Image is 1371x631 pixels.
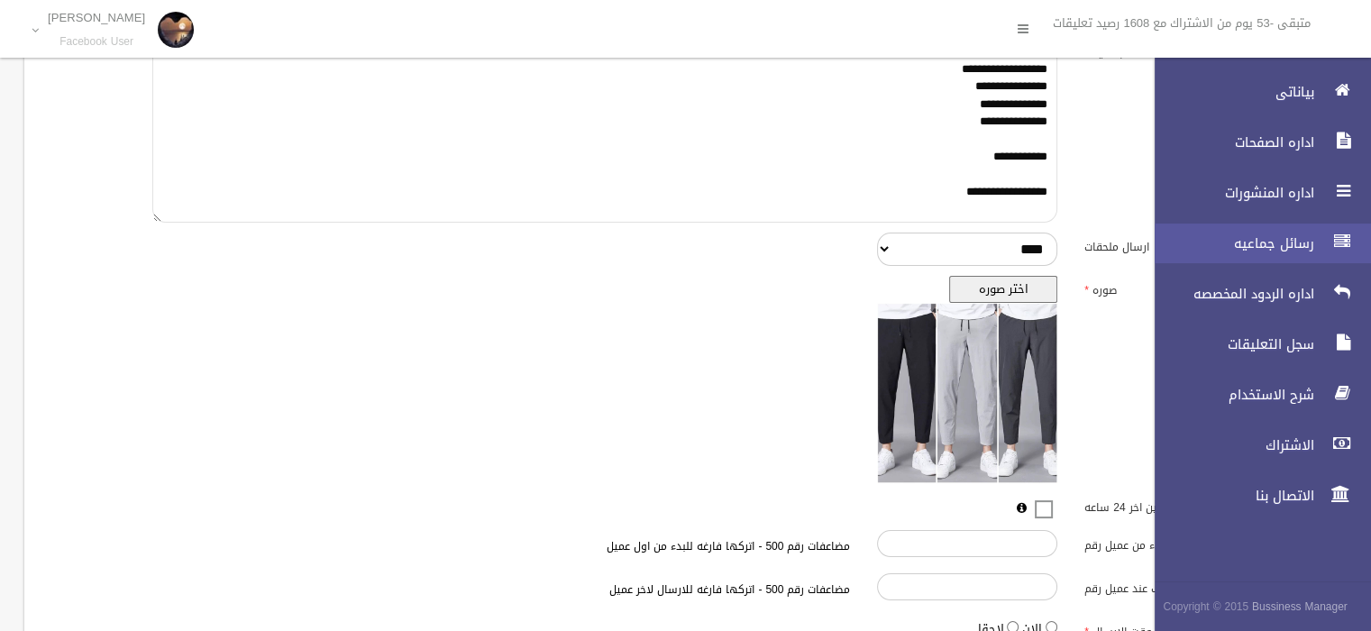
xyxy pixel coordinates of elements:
h6: مضاعفات رقم 500 - اتركها فارغه للارسال لاخر عميل [360,584,851,596]
span: الاتصال بنا [1139,487,1320,505]
a: اداره الصفحات [1139,123,1371,162]
span: رسائل جماعيه [1139,234,1320,252]
img: معاينه الصوره [877,303,1057,483]
a: شرح الاستخدام [1139,375,1371,415]
span: الاشتراك [1139,436,1320,454]
button: اختر صوره [949,276,1057,303]
span: اداره الردود المخصصه [1139,285,1320,303]
label: المتفاعلين اخر 24 ساعه [1071,493,1278,518]
label: التوقف عند عميل رقم [1071,573,1278,599]
a: بياناتى [1139,72,1371,112]
a: رسائل جماعيه [1139,224,1371,263]
small: Facebook User [48,35,145,49]
a: اداره المنشورات [1139,173,1371,213]
a: سجل التعليقات [1139,325,1371,364]
label: صوره [1071,276,1278,301]
h6: مضاعفات رقم 500 - اتركها فارغه للبدء من اول عميل [360,541,851,553]
a: الاتصال بنا [1139,476,1371,516]
label: ارسال ملحقات [1071,233,1278,258]
a: اداره الردود المخصصه [1139,274,1371,314]
span: شرح الاستخدام [1139,386,1320,404]
strong: Bussiness Manager [1252,597,1348,617]
span: سجل التعليقات [1139,335,1320,353]
p: [PERSON_NAME] [48,11,145,24]
a: الاشتراك [1139,425,1371,465]
span: Copyright © 2015 [1163,597,1248,617]
label: البدء من عميل رقم [1071,530,1278,555]
span: اداره الصفحات [1139,133,1320,151]
span: اداره المنشورات [1139,184,1320,202]
span: بياناتى [1139,83,1320,101]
